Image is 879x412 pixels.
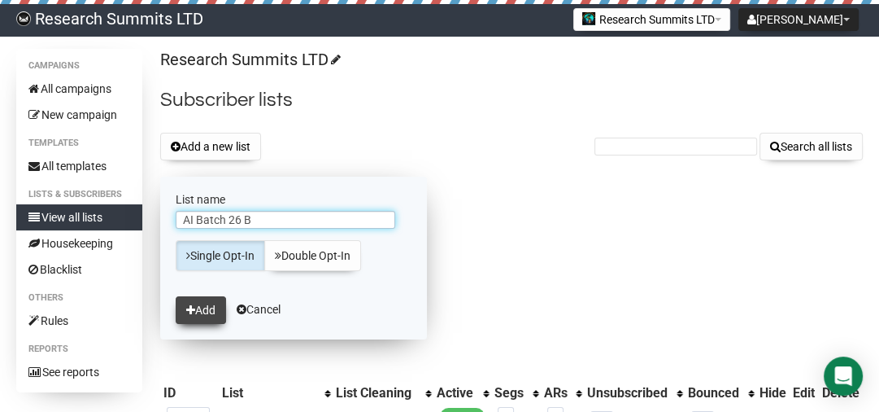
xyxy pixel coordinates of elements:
img: 2.jpg [582,12,595,25]
div: Hide [759,385,786,401]
a: Single Opt-In [176,240,265,271]
h2: Subscriber lists [160,85,863,115]
th: List Cleaning: No sort applied, activate to apply an ascending sort [333,382,433,405]
a: Cancel [237,303,281,316]
label: List name [176,192,411,207]
a: Double Opt-In [264,240,361,271]
li: Reports [16,340,142,359]
li: Templates [16,134,142,153]
th: Active: No sort applied, activate to apply an ascending sort [433,382,492,405]
th: Edit: No sort applied, sorting is disabled [790,382,818,405]
div: Unsubscribed [587,385,668,401]
th: ARs: No sort applied, activate to apply an ascending sort [541,382,584,405]
li: Campaigns [16,56,142,76]
div: Delete [821,385,859,401]
a: Housekeeping [16,230,142,256]
a: See reports [16,359,142,385]
th: List: No sort applied, activate to apply an ascending sort [219,382,333,405]
div: Active [437,385,476,401]
div: Edit [793,385,815,401]
div: Open Intercom Messenger [824,357,863,396]
a: Blacklist [16,256,142,283]
th: Segs: No sort applied, activate to apply an ascending sort [491,382,540,405]
th: Bounced: No sort applied, activate to apply an ascending sort [685,382,756,405]
div: List [222,385,316,401]
a: Research Summits LTD [160,50,338,69]
th: Unsubscribed: No sort applied, activate to apply an ascending sort [584,382,685,405]
img: bccbfd5974049ef095ce3c15df0eef5a [16,11,31,26]
li: Others [16,288,142,308]
div: Bounced [688,385,740,401]
div: List Cleaning [336,385,417,401]
a: New campaign [16,102,142,128]
th: Hide: No sort applied, sorting is disabled [756,382,790,405]
li: Lists & subscribers [16,185,142,204]
button: Research Summits LTD [573,8,730,31]
button: Search all lists [759,133,863,160]
button: Add [176,296,226,324]
a: Rules [16,308,142,334]
input: The name of your new list [176,211,395,229]
button: Add a new list [160,133,261,160]
div: Segs [494,385,524,401]
th: ID: No sort applied, sorting is disabled [160,382,219,405]
div: ARs [544,385,568,401]
a: All campaigns [16,76,142,102]
div: ID [163,385,215,401]
a: All templates [16,153,142,179]
a: View all lists [16,204,142,230]
button: [PERSON_NAME] [738,8,859,31]
th: Delete: No sort applied, sorting is disabled [818,382,863,405]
